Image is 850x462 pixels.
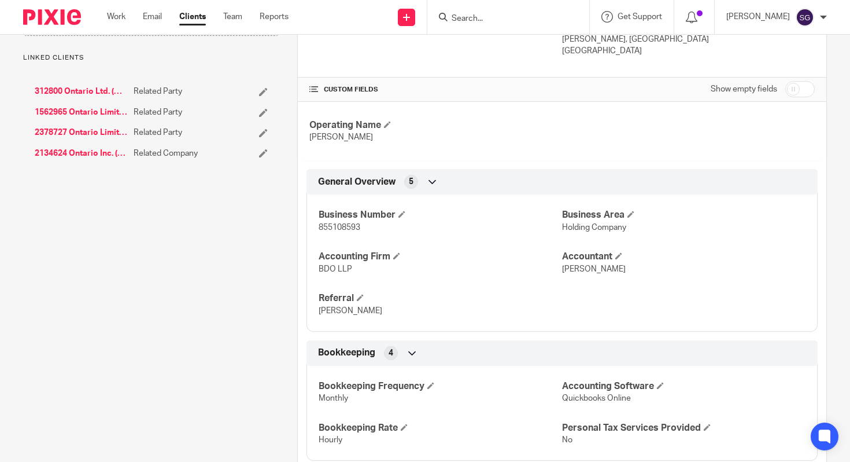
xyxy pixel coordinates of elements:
a: Work [107,11,125,23]
a: 2378727 Ontario Limited (Orillia) [35,127,128,138]
a: 2134624 Ontario Inc. ([GEOGRAPHIC_DATA]) [35,148,128,159]
input: Search [450,14,555,24]
span: 4 [389,347,393,359]
span: Related Party [134,107,182,118]
p: [PERSON_NAME], [GEOGRAPHIC_DATA] [562,34,815,45]
h4: Personal Tax Services Provided [562,422,805,434]
p: [GEOGRAPHIC_DATA] [562,45,815,57]
span: Hourly [319,436,342,444]
span: [PERSON_NAME] [319,307,382,315]
img: Pixie [23,9,81,25]
span: No [562,436,572,444]
h4: CUSTOM FIELDS [309,85,562,94]
h4: Accountant [562,251,805,263]
span: 5 [409,176,413,188]
span: Monthly [319,394,348,402]
h4: Accounting Firm [319,251,562,263]
h4: Operating Name [309,119,562,131]
span: Get Support [618,13,662,21]
label: Show empty fields [711,83,777,95]
h4: Business Number [319,209,562,221]
span: Quickbooks Online [562,394,631,402]
span: Related Party [134,86,182,97]
span: BDO LLP [319,265,352,273]
span: Related Company [134,148,198,159]
span: Bookkeeping [318,347,375,359]
a: Team [223,11,242,23]
img: svg%3E [796,8,814,27]
span: Holding Company [562,223,626,232]
h4: Referral [319,292,562,305]
h4: Bookkeeping Frequency [319,380,562,393]
p: Linked clients [23,53,279,63]
p: [PERSON_NAME] [726,11,790,23]
h4: Business Area [562,209,805,221]
span: [PERSON_NAME] [309,133,373,141]
span: 855108593 [319,223,360,232]
h4: Accounting Software [562,380,805,393]
span: General Overview [318,176,396,188]
a: Reports [260,11,289,23]
a: Email [143,11,162,23]
a: Clients [179,11,206,23]
a: 312800 Ontario Ltd. (Muskoka) [35,86,128,97]
span: [PERSON_NAME] [562,265,626,273]
span: Related Party [134,127,182,138]
h4: Bookkeeping Rate [319,422,562,434]
a: 1562965 Ontario Limited ([GEOGRAPHIC_DATA]) [35,107,128,118]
